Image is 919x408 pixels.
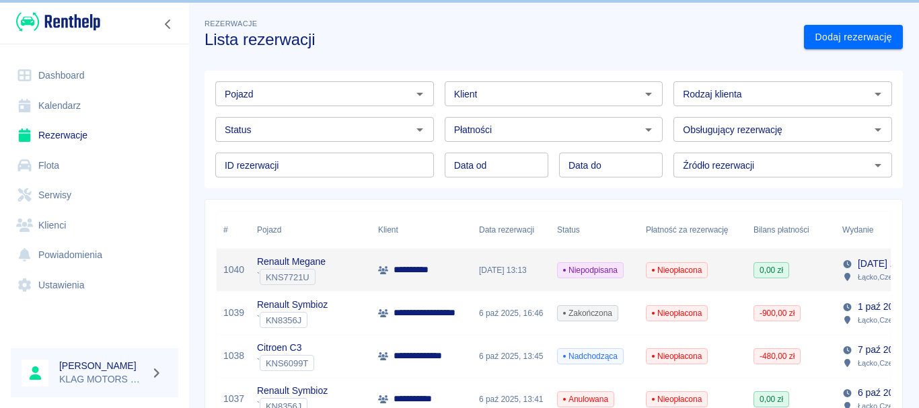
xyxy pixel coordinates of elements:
a: Flota [11,151,178,181]
span: Nieopłacona [647,350,707,362]
a: Powiadomienia [11,240,178,270]
a: 1037 [223,392,244,406]
p: Citroen C3 [257,341,314,355]
button: Otwórz [869,120,887,139]
div: Pojazd [257,211,281,249]
span: Nieopłacona [647,393,707,405]
button: Otwórz [639,120,658,139]
button: Zwiń nawigację [158,15,178,33]
span: KNS7721U [260,272,315,282]
img: Renthelp logo [16,11,100,33]
a: Renthelp logo [11,11,100,33]
div: Wydanie [842,211,873,249]
div: Data rezerwacji [472,211,550,249]
p: Renault Symbioz [257,298,328,312]
p: Łącko , Czerniec 10 [858,357,918,369]
div: Płatność za rezerwację [646,211,729,249]
p: [DATE] 14:00 [858,257,913,271]
div: Bilans płatności [747,211,836,249]
input: DD.MM.YYYY [445,153,548,177]
span: -480,00 zł [754,350,800,362]
div: Płatność za rezerwację [639,211,747,249]
a: 1039 [223,306,244,320]
div: # [217,211,250,249]
a: Dashboard [11,60,178,91]
a: Rezerwacje [11,120,178,151]
span: Rezerwacje [205,19,257,28]
div: Klient [378,211,398,249]
p: KLAG MOTORS Rent a Car [59,372,145,386]
span: Nieopłacona [647,307,707,319]
a: Ustawienia [11,270,178,300]
a: 1038 [223,349,244,363]
div: 6 paź 2025, 13:45 [472,335,550,378]
div: ` [257,269,326,285]
div: 6 paź 2025, 16:46 [472,292,550,335]
a: 1040 [223,263,244,277]
span: 0,00 zł [754,264,788,276]
div: Klient [371,211,472,249]
div: [DATE] 13:13 [472,249,550,292]
span: Zakończona [558,307,618,319]
a: Serwisy [11,180,178,210]
span: Niepodpisana [558,264,623,276]
h3: Lista rezerwacji [205,30,793,49]
a: Kalendarz [11,91,178,121]
span: KNS6099T [260,358,314,368]
div: Status [557,211,580,249]
button: Otwórz [410,120,429,139]
span: Nieopłacona [647,264,707,276]
div: Bilans płatności [753,211,809,249]
div: ` [257,355,314,371]
div: Data rezerwacji [479,211,534,249]
span: Anulowana [558,393,614,405]
div: Pojazd [250,211,371,249]
button: Otwórz [410,85,429,104]
span: KN8356J [260,315,307,325]
a: Klienci [11,210,178,241]
button: Otwórz [869,156,887,175]
p: Łącko , Czerniec 10 [858,271,918,283]
div: Status [550,211,639,249]
p: Renault Symbioz [257,384,328,398]
button: Otwórz [869,85,887,104]
div: # [223,211,228,249]
button: Otwórz [639,85,658,104]
h6: [PERSON_NAME] [59,359,145,372]
input: DD.MM.YYYY [559,153,663,177]
span: -900,00 zł [754,307,800,319]
a: Dodaj rezerwację [804,25,903,50]
span: Nadchodząca [558,350,623,362]
div: ` [257,312,328,328]
p: Łącko , Czerniec 10 [858,314,918,326]
p: Renault Megane [257,255,326,269]
span: 0,00 zł [754,393,788,405]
